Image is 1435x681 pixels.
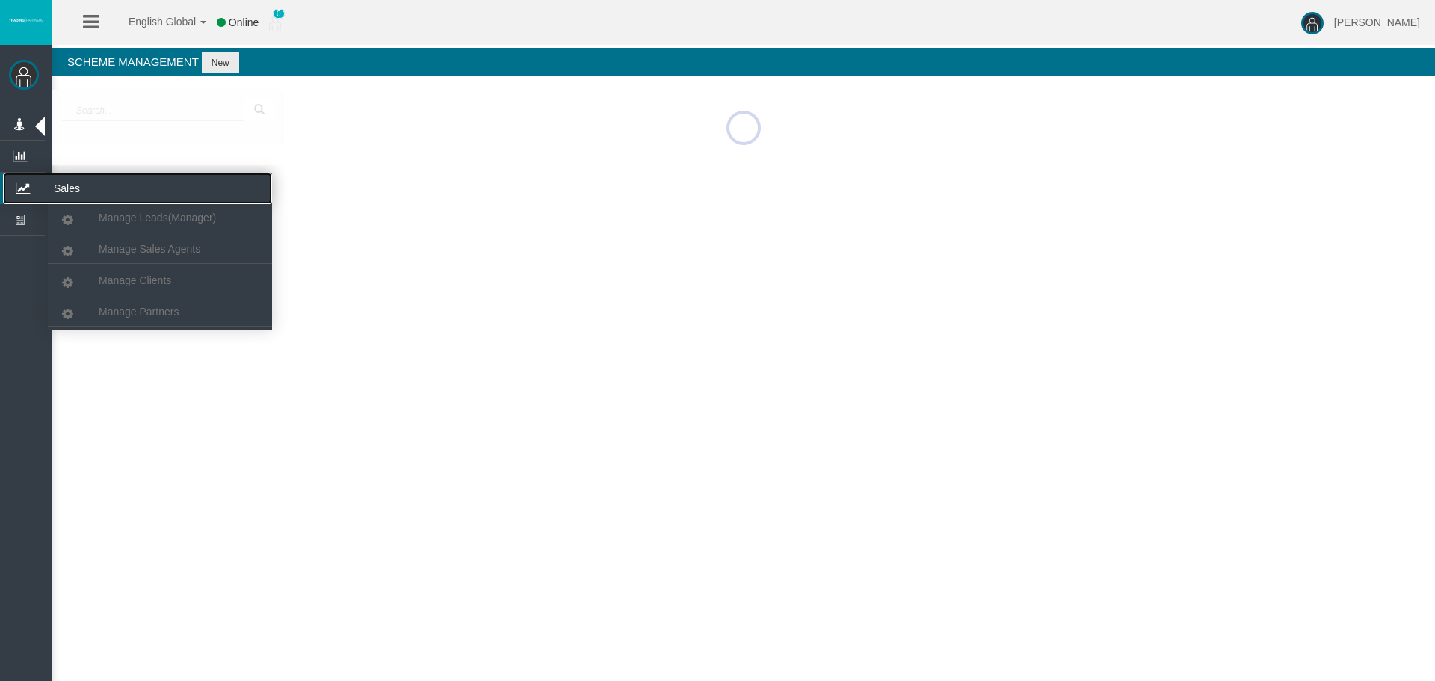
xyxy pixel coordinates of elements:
span: 0 [273,9,285,19]
span: Online [229,16,259,28]
button: New [202,52,239,73]
span: [PERSON_NAME] [1334,16,1420,28]
span: Manage Partners [99,306,179,318]
a: Manage Partners [48,298,272,325]
a: Manage Clients [48,267,272,294]
a: Manage Sales Agents [48,235,272,262]
span: English Global [109,16,196,28]
a: Manage Leads(Manager) [48,204,272,231]
img: user_small.png [269,16,281,31]
img: user-image [1301,12,1324,34]
span: Manage Leads(Manager) [99,212,216,224]
span: Scheme Management [67,55,199,68]
span: Sales [43,173,189,204]
a: Sales [3,173,272,204]
span: Manage Sales Agents [99,243,200,255]
span: Manage Clients [99,274,171,286]
img: logo.svg [7,17,45,23]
